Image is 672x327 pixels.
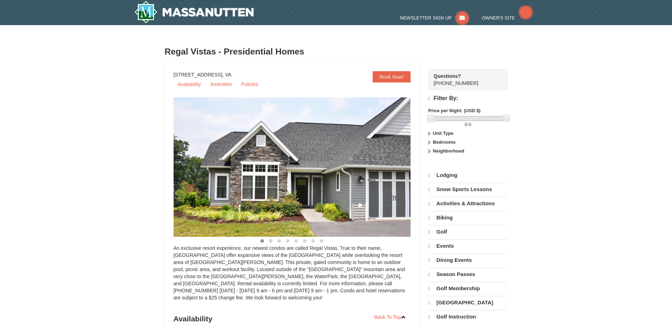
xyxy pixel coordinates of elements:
[433,131,453,136] strong: Unit Type
[174,97,429,237] img: 19218991-1-902409a9.jpg
[370,312,411,322] a: Back To Top
[434,73,495,86] span: [PHONE_NUMBER]
[134,1,254,23] img: Massanutten Resort Logo
[482,15,533,21] a: Owner's Site
[428,197,507,210] a: Activities & Attractions
[165,45,508,59] h3: Regal Vistas - Presidential Homes
[428,95,507,102] h4: Filter By:
[174,245,411,308] div: An exclusive resort experience, our newest condos are called Regal Vistas. True to their name, [G...
[433,148,464,154] strong: Neighborhood
[134,1,254,23] a: Massanutten Resort
[428,253,507,267] a: Dining Events
[206,79,236,90] a: Amenities
[237,79,262,90] a: Policies
[428,268,507,281] a: Season Passes
[428,282,507,295] a: Golf Membership
[428,310,507,323] a: Golf Instruction
[174,79,205,90] a: Availability
[482,15,515,21] span: Owner's Site
[428,211,507,224] a: Biking
[428,169,507,182] a: Lodging
[428,183,507,196] a: Snow Sports Lessons
[428,296,507,309] a: [GEOGRAPHIC_DATA]
[428,239,507,253] a: Events
[428,121,507,128] label: -
[434,73,461,79] strong: Questions?
[469,122,471,127] span: 0
[400,15,452,21] span: Newsletter Sign Up
[433,139,456,145] strong: Bedrooms
[428,108,480,113] strong: Price per Night: (USD $)
[400,15,469,21] a: Newsletter Sign Up
[373,71,411,82] a: Book Now!
[464,122,467,127] span: 0
[428,225,507,239] a: Golf
[174,312,411,326] h3: Availability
